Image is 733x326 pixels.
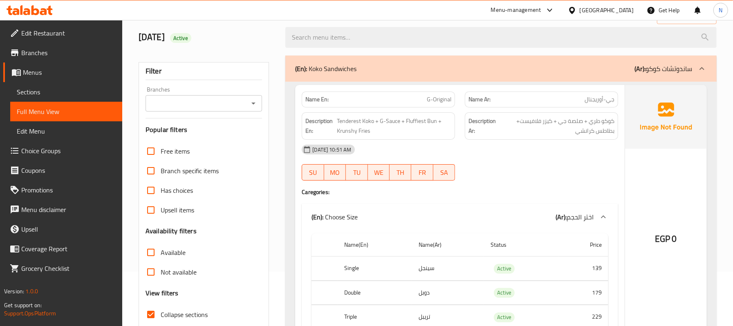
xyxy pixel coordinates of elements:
span: EGP [655,231,670,247]
div: Filter [146,63,262,80]
span: Menus [23,67,116,77]
span: 1.0.0 [25,286,38,297]
input: search [285,27,717,48]
a: Edit Restaurant [3,23,122,43]
span: Edit Menu [17,126,116,136]
span: Free items [161,146,190,156]
span: Grocery Checklist [21,263,116,273]
strong: Name Ar: [468,95,491,104]
th: Single [338,257,412,281]
span: TH [393,167,408,179]
span: Active [170,34,191,42]
span: Upsell items [161,205,194,215]
a: Branches [3,43,122,63]
span: Active [494,313,515,322]
button: SU [302,164,324,181]
p: Koko Sandwiches [295,64,356,74]
h4: Caregories: [302,188,618,196]
a: Menu disclaimer [3,200,122,219]
b: (Ar): [556,211,567,223]
span: G-Original [427,95,451,104]
a: Support.OpsPlatform [4,308,56,319]
span: Get support on: [4,300,42,310]
b: (En): [295,63,307,75]
a: Promotions [3,180,122,200]
button: TU [346,164,368,181]
span: Menu disclaimer [21,205,116,214]
span: Has choices [161,185,193,195]
div: Active [170,33,191,43]
a: Sections [10,82,122,102]
h3: Popular filters [146,125,262,134]
th: Name(Ar) [412,233,484,257]
button: TH [390,164,411,181]
span: Tenderest Koko + G-Sauce + Fluffiest Bun + Krunshy Fries [337,116,451,136]
td: 179 [558,281,608,305]
strong: Description En: [305,116,335,136]
span: Version: [4,286,24,297]
span: اختر الحجم [567,211,594,223]
a: Choice Groups [3,141,122,161]
div: (En): Koko Sandwiches(Ar):ساندوتشات كوكو [285,56,717,82]
button: MO [324,164,346,181]
th: Status [484,233,558,257]
span: Choice Groups [21,146,116,156]
span: Collapse sections [161,310,208,319]
span: Coverage Report [21,244,116,254]
span: Upsell [21,224,116,234]
a: Grocery Checklist [3,259,122,278]
img: Ae5nvW7+0k+MAAAAAElFTkSuQmCC [625,85,707,149]
p: ساندوتشات كوكو [634,64,692,74]
span: SU [305,167,321,179]
span: TU [349,167,364,179]
div: Menu-management [491,5,541,15]
th: Price [558,233,608,257]
span: WE [371,167,386,179]
th: Name(En) [338,233,412,257]
button: FR [411,164,433,181]
b: (Ar): [634,63,646,75]
p: Choose Size [312,212,358,222]
th: Double [338,281,412,305]
a: Edit Menu [10,121,122,141]
a: Menus [3,63,122,82]
span: Edit Restaurant [21,28,116,38]
span: Branch specific items [161,166,219,176]
span: جي-أوريجنال [585,95,614,104]
td: سينجل [412,257,484,281]
span: Export Menu [664,11,710,22]
span: كوكو طري + صلصة جي + كيزر فلافيست+ بطاطس كرانشي [500,116,614,136]
button: SA [433,164,455,181]
span: [DATE] 10:51 AM [309,146,354,154]
a: Coupons [3,161,122,180]
td: دوبل [412,281,484,305]
div: [GEOGRAPHIC_DATA] [580,6,634,15]
button: WE [368,164,390,181]
span: Full Menu View [17,107,116,116]
span: FR [415,167,430,179]
span: MO [327,167,343,179]
button: Open [248,98,259,109]
a: Upsell [3,219,122,239]
span: Not available [161,267,197,277]
a: Full Menu View [10,102,122,121]
div: (En): Choose Size(Ar):اختر الحجم [302,204,618,230]
span: Branches [21,48,116,58]
span: 0 [672,231,677,247]
span: SA [437,167,452,179]
span: Coupons [21,165,116,175]
h2: [DATE] [139,31,276,43]
span: Available [161,248,186,257]
span: N [719,6,722,15]
h3: Availability filters [146,226,197,236]
a: Coverage Report [3,239,122,259]
span: Active [494,288,515,297]
b: (En): [312,211,323,223]
span: Promotions [21,185,116,195]
h3: View filters [146,288,179,298]
td: 139 [558,257,608,281]
span: Sections [17,87,116,97]
span: Active [494,264,515,273]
